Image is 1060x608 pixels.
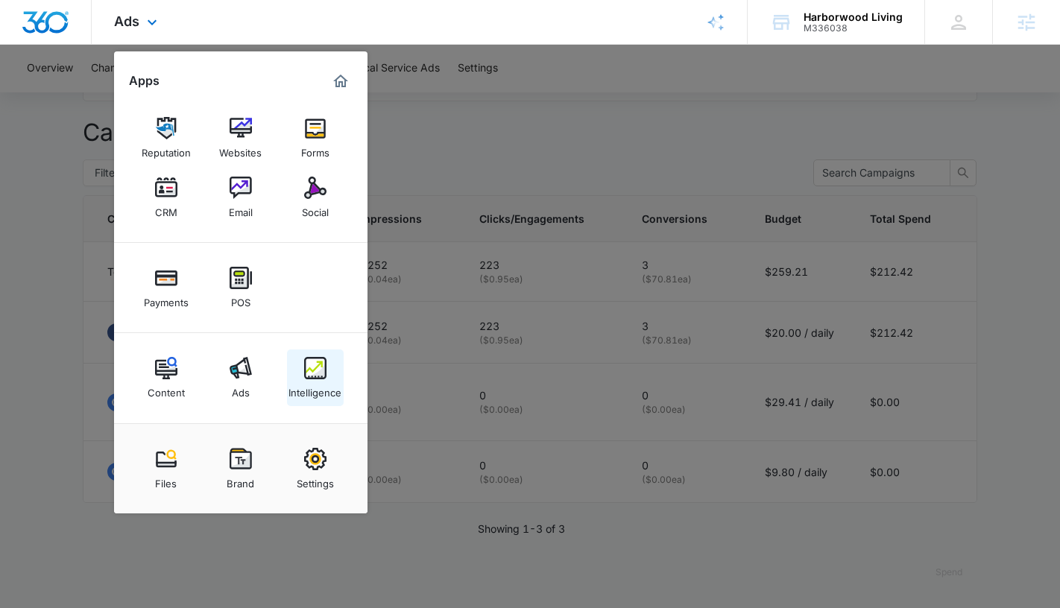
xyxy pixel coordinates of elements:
[227,470,254,490] div: Brand
[329,69,353,93] a: Marketing 360® Dashboard
[287,440,344,497] a: Settings
[155,199,177,218] div: CRM
[155,470,177,490] div: Files
[138,349,195,406] a: Content
[231,289,250,308] div: POS
[287,110,344,166] a: Forms
[301,139,329,159] div: Forms
[138,169,195,226] a: CRM
[212,169,269,226] a: Email
[138,440,195,497] a: Files
[219,139,262,159] div: Websites
[212,259,269,316] a: POS
[212,110,269,166] a: Websites
[804,11,903,23] div: account name
[297,470,334,490] div: Settings
[212,349,269,406] a: Ads
[144,289,189,308] div: Payments
[129,74,160,88] h2: Apps
[288,379,341,399] div: Intelligence
[287,169,344,226] a: Social
[804,23,903,34] div: account id
[142,139,191,159] div: Reputation
[232,379,250,399] div: Ads
[114,13,139,29] span: Ads
[302,199,329,218] div: Social
[229,199,253,218] div: Email
[212,440,269,497] a: Brand
[148,379,185,399] div: Content
[287,349,344,406] a: Intelligence
[138,259,195,316] a: Payments
[138,110,195,166] a: Reputation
